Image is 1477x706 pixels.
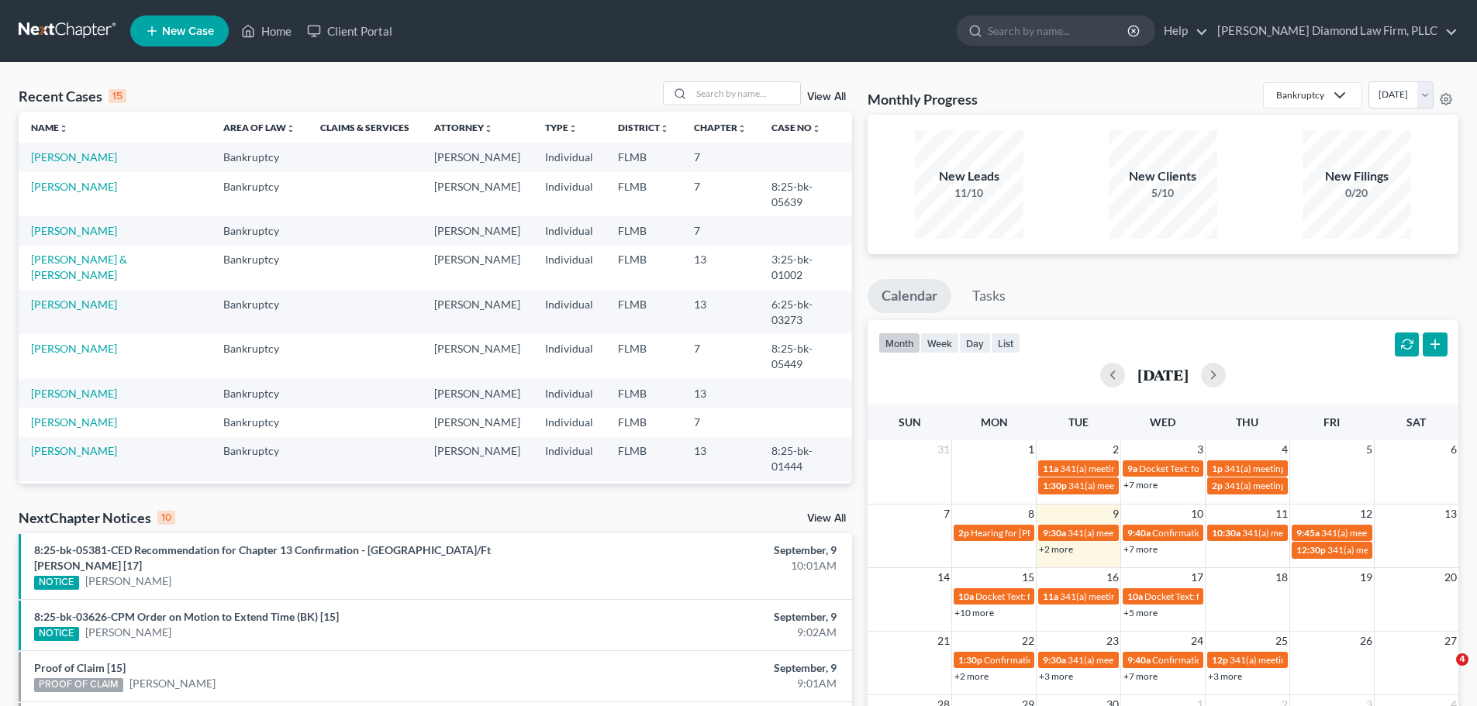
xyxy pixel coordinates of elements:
div: September, 9 [579,660,837,676]
td: Bankruptcy [211,172,308,216]
span: 4 [1456,653,1468,666]
td: FLMB [606,216,682,245]
div: Recent Cases [19,87,126,105]
td: 13 [682,379,759,408]
div: 15 [109,89,126,103]
td: Bankruptcy [211,334,308,378]
a: 8:25-bk-05381-CED Recommendation for Chapter 13 Confirmation - [GEOGRAPHIC_DATA]/Ft [PERSON_NAME]... [34,543,491,572]
td: FLMB [606,334,682,378]
span: Tue [1068,415,1089,429]
td: 7 [682,216,759,245]
span: 11a [1043,463,1058,474]
i: unfold_more [59,124,68,133]
td: FLMB [606,143,682,171]
td: FLMB [606,437,682,481]
td: Bankruptcy [211,246,308,290]
a: [PERSON_NAME] [129,676,216,691]
td: Individual [533,246,606,290]
div: NextChapter Notices [19,508,175,527]
td: Individual [533,379,606,408]
td: 8:25-bk-05449 [759,334,852,378]
th: Claims & Services [308,112,422,143]
a: Client Portal [299,17,400,45]
div: September, 9 [579,609,837,625]
td: [PERSON_NAME] [422,172,533,216]
a: Home [233,17,299,45]
a: [PERSON_NAME] [31,444,117,457]
a: Calendar [868,279,951,313]
td: 13 [682,481,759,525]
td: FLMB [606,290,682,334]
td: Individual [533,290,606,334]
span: 9:45a [1296,527,1320,539]
span: 25 [1274,632,1289,650]
span: 12p [1212,654,1228,666]
span: 14 [936,568,951,587]
span: Docket Text: for St [PERSON_NAME] [PERSON_NAME] et al [1139,463,1379,474]
span: 341(a) meeting for [PERSON_NAME] [1068,654,1217,666]
div: 10 [157,511,175,525]
td: [PERSON_NAME] [422,216,533,245]
span: Thu [1236,415,1258,429]
span: 341(a) meeting for [PERSON_NAME] [1060,463,1210,474]
a: 8:25-bk-03626-CPM Order on Motion to Extend Time (BK) [15] [34,610,339,623]
a: [PERSON_NAME] [31,415,117,429]
span: 23 [1105,632,1120,650]
a: Chapterunfold_more [694,122,747,133]
td: FLMB [606,379,682,408]
span: 9a [1127,463,1137,474]
a: View All [807,513,846,524]
span: 2p [1212,480,1223,491]
span: Sun [899,415,921,429]
span: 11a [1043,591,1058,602]
span: 341(a) meeting for [PERSON_NAME] [1068,527,1217,539]
td: Individual [533,437,606,481]
span: 10a [1127,591,1143,602]
a: [PERSON_NAME] [31,224,117,237]
a: [PERSON_NAME] [31,387,117,400]
span: 341(a) meeting for [PERSON_NAME] [1224,480,1374,491]
span: 21 [936,632,951,650]
div: 5/10 [1109,185,1217,201]
span: 341(a) meeting for [PERSON_NAME] [1060,591,1210,602]
td: 7 [682,143,759,171]
span: 341(a) meeting for [PERSON_NAME] [1068,480,1218,491]
a: +5 more [1123,607,1158,618]
a: View All [807,91,846,102]
h2: [DATE] [1137,367,1189,383]
td: Bankruptcy [211,408,308,436]
span: 9 [1111,505,1120,523]
span: Confirmation Hearing for [PERSON_NAME] [1152,654,1330,666]
td: [PERSON_NAME] [422,143,533,171]
span: 9:30a [1043,527,1066,539]
a: Area of Lawunfold_more [223,122,295,133]
span: 341(a) meeting for [PERSON_NAME] [1224,463,1374,474]
span: 20 [1443,568,1458,587]
td: Individual [533,408,606,436]
span: 9:30a [1043,654,1066,666]
i: unfold_more [568,124,578,133]
span: 17 [1189,568,1205,587]
span: 15 [1020,568,1036,587]
td: 13 [682,246,759,290]
div: PROOF OF CLAIM [34,678,123,692]
a: [PERSON_NAME] [31,298,117,311]
span: 5 [1365,440,1374,459]
td: FLMB [606,481,682,525]
i: unfold_more [660,124,669,133]
div: 9:02AM [579,625,837,640]
td: Individual [533,481,606,525]
span: 31 [936,440,951,459]
i: unfold_more [484,124,493,133]
a: +7 more [1123,543,1158,555]
span: 16 [1105,568,1120,587]
button: list [991,332,1020,353]
td: Individual [533,334,606,378]
td: [PERSON_NAME] [422,290,533,334]
div: 10:01AM [579,558,837,573]
td: 13 [682,437,759,481]
span: Docket Text: for [PERSON_NAME] St [PERSON_NAME] [PERSON_NAME] [1144,591,1441,602]
a: [PERSON_NAME] [85,625,171,640]
td: 8:25-bk-01444 [759,437,852,481]
a: +3 more [1208,670,1242,682]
